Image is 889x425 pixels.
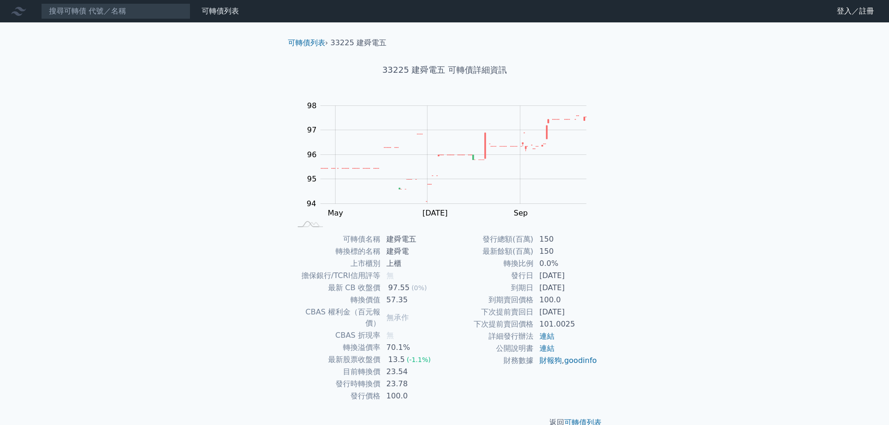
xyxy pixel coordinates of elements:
tspan: 94 [307,199,316,208]
td: 財務數據 [445,355,534,367]
td: 70.1% [381,341,445,354]
a: 連結 [539,344,554,353]
tspan: 97 [307,125,316,134]
td: 公開說明書 [445,342,534,355]
td: 目前轉換價 [292,366,381,378]
tspan: Sep [514,209,528,217]
td: 轉換價值 [292,294,381,306]
td: 擔保銀行/TCRI信用評等 [292,270,381,282]
input: 搜尋可轉債 代號／名稱 [41,3,190,19]
td: 150 [534,245,598,258]
td: 上櫃 [381,258,445,270]
td: 下次提前賣回價格 [445,318,534,330]
td: 發行總額(百萬) [445,233,534,245]
a: 可轉債列表 [202,7,239,15]
td: , [534,355,598,367]
td: 最新餘額(百萬) [445,245,534,258]
td: CBAS 權利金（百元報價） [292,306,381,329]
td: [DATE] [534,282,598,294]
td: CBAS 折現率 [292,329,381,341]
td: 150 [534,233,598,245]
tspan: 98 [307,101,316,110]
td: 發行價格 [292,390,381,402]
td: 轉換標的名稱 [292,245,381,258]
a: 連結 [539,332,554,341]
td: [DATE] [534,270,598,282]
span: (-1.1%) [406,356,431,363]
td: 建舜電五 [381,233,445,245]
tspan: 95 [307,174,316,183]
td: 100.0 [381,390,445,402]
tspan: May [328,209,343,217]
td: 建舜電 [381,245,445,258]
td: 詳細發行辦法 [445,330,534,342]
a: goodinfo [564,356,597,365]
g: Chart [302,101,601,217]
div: 97.55 [386,282,412,293]
td: 到期賣回價格 [445,294,534,306]
span: 無承作 [386,313,409,322]
td: [DATE] [534,306,598,318]
td: 轉換溢價率 [292,341,381,354]
td: 發行日 [445,270,534,282]
td: 最新 CB 收盤價 [292,282,381,294]
div: 13.5 [386,354,407,365]
h1: 33225 建舜電五 可轉債詳細資訊 [280,63,609,77]
td: 上市櫃別 [292,258,381,270]
td: 0.0% [534,258,598,270]
a: 可轉債列表 [288,38,325,47]
td: 23.54 [381,366,445,378]
a: 財報狗 [539,356,562,365]
td: 可轉債名稱 [292,233,381,245]
span: (0%) [412,284,427,292]
td: 57.35 [381,294,445,306]
li: › [288,37,328,49]
td: 最新股票收盤價 [292,354,381,366]
td: 發行時轉換價 [292,378,381,390]
td: 101.0025 [534,318,598,330]
td: 23.78 [381,378,445,390]
td: 100.0 [534,294,598,306]
td: 轉換比例 [445,258,534,270]
td: 下次提前賣回日 [445,306,534,318]
li: 33225 建舜電五 [330,37,386,49]
tspan: 96 [307,150,316,159]
span: 無 [386,271,394,280]
tspan: [DATE] [422,209,448,217]
a: 登入／註冊 [829,4,882,19]
span: 無 [386,331,394,340]
td: 到期日 [445,282,534,294]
